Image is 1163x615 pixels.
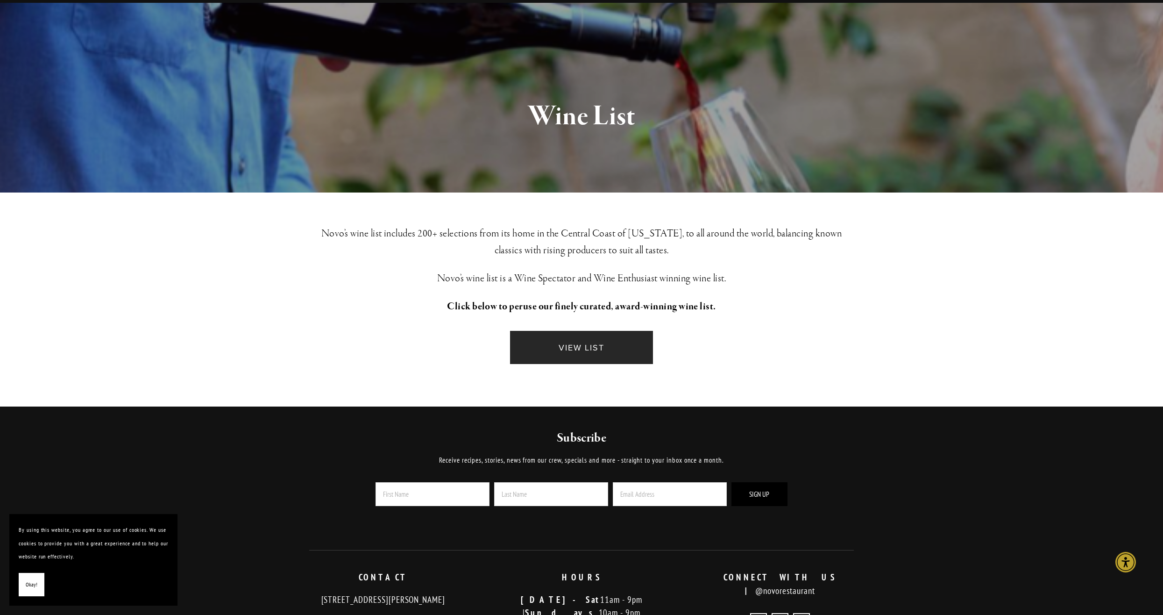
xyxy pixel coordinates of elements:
[309,270,854,287] h3: Novo’s wine list is a Wine Spectator and Wine Enthusiast winning wine list.
[26,578,37,592] span: Okay!
[731,482,787,506] button: Sign Up
[292,593,475,607] p: [STREET_ADDRESS][PERSON_NAME]
[562,572,601,583] strong: HOURS
[376,482,489,506] input: First Name
[447,300,716,313] strong: Click below to peruse our finely curated, award-winning wine list.
[350,430,813,447] h2: Subscribe
[749,490,769,499] span: Sign Up
[350,455,813,466] p: Receive recipes, stories, news from our crew, specials and more - straight to your inbox once a m...
[19,573,44,597] button: Okay!
[510,331,653,364] a: VIEW LIST
[723,572,846,596] strong: CONNECT WITH US |
[19,523,168,564] p: By using this website, you agree to our use of cookies. We use cookies to provide you with a grea...
[359,572,408,583] strong: CONTACT
[494,482,608,506] input: Last Name
[309,225,854,259] h3: Novo’s wine list includes 200+ selections from its home in the Central Coast of [US_STATE], to al...
[688,571,871,597] p: @novorestaurant
[1115,552,1136,572] div: Accessibility Menu
[521,594,601,605] strong: [DATE]-Sat
[309,101,854,132] h1: Wine List
[613,482,727,506] input: Email Address
[9,514,177,606] section: Cookie banner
